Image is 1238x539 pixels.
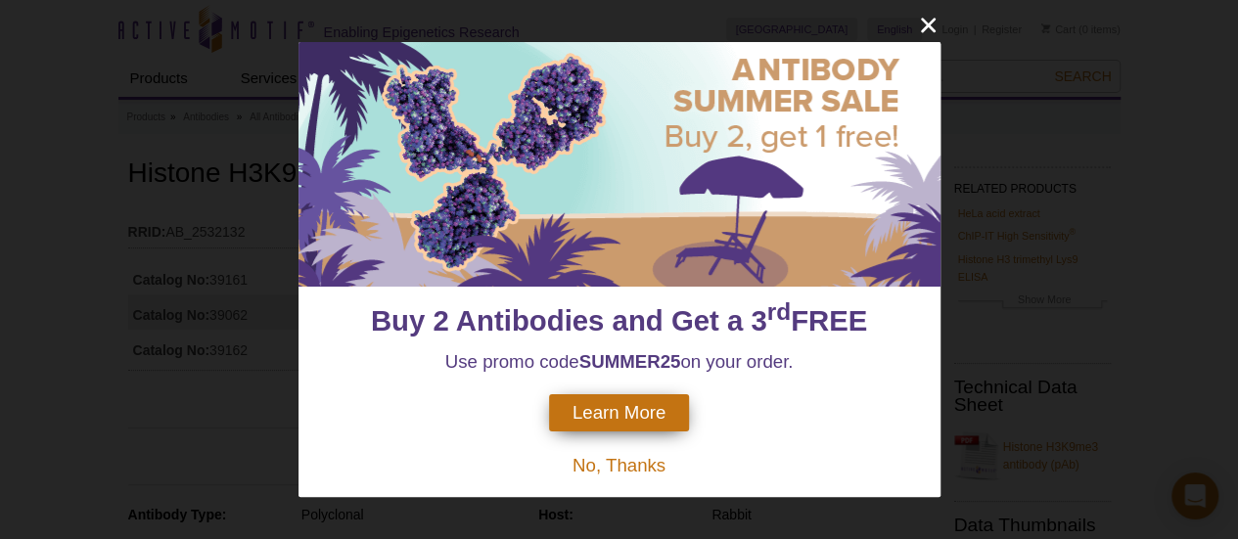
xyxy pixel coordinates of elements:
span: Use promo code on your order. [445,351,794,372]
button: close [916,13,940,37]
sup: rd [767,299,791,326]
span: No, Thanks [573,455,665,475]
strong: SUMMER25 [579,351,681,372]
span: Buy 2 Antibodies and Get a 3 FREE [371,304,867,337]
span: Learn More [573,402,665,424]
